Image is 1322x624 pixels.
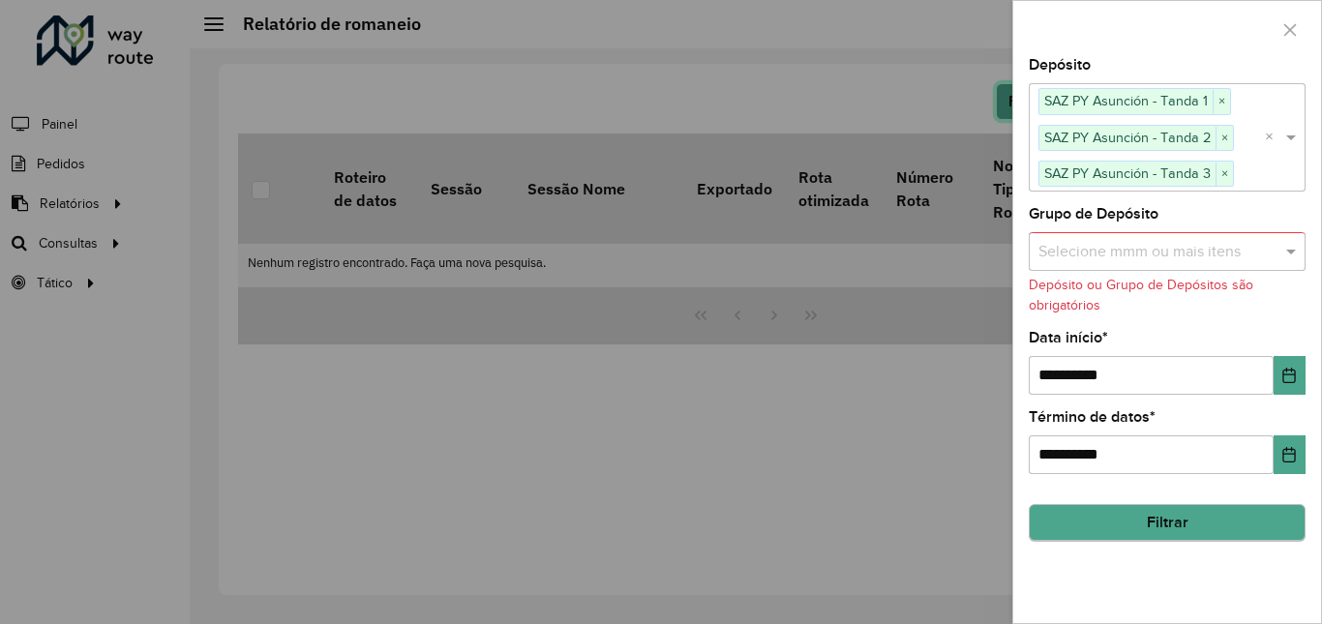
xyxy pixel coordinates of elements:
[1216,127,1233,150] span: ×
[1216,163,1233,186] span: ×
[1039,89,1213,112] span: SAZ PY Asunción - Tanda 1
[1274,356,1306,395] button: Elija la fecha
[1029,205,1158,222] font: Grupo de Depósito
[1265,126,1281,149] span: Clear all
[1029,329,1102,345] font: Data início
[1029,408,1150,425] font: Término de datos
[1029,504,1306,541] button: Filtrar
[1039,162,1216,185] span: SAZ PY Asunción - Tanda 3
[1039,126,1216,149] span: SAZ PY Asunción - Tanda 2
[1274,435,1306,474] button: Elija la fecha
[1029,278,1253,312] formly-validation-message: Depósito ou Grupo de Depósitos são obrigatórios
[1029,56,1091,73] font: Depósito
[1213,90,1230,113] span: ×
